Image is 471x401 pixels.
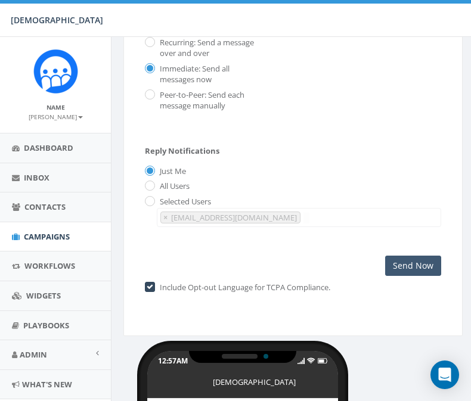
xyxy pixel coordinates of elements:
small: [PERSON_NAME] [29,113,83,121]
label: Include Opt-out Language for TCPA Compliance. [157,282,330,294]
img: Rally_Corp_Icon_1.png [33,49,78,94]
span: Contacts [24,201,66,212]
span: [DEMOGRAPHIC_DATA] [11,14,103,26]
span: Playbooks [23,320,69,331]
span: Campaigns [24,231,70,242]
label: All Users [157,181,190,192]
label: Recurring: Send a message over and over [157,37,258,59]
button: Remove item [161,212,170,223]
input: Send Now [385,256,441,276]
span: Widgets [26,290,61,301]
span: Workflows [24,260,75,271]
div: 12:57AM [158,356,188,366]
div: [DEMOGRAPHIC_DATA] [213,377,272,383]
span: Dashboard [24,142,73,153]
small: Name [47,103,65,111]
span: Admin [20,349,47,360]
li: lbrogdon@cbf.net [160,212,300,224]
label: Immediate: Send all messages now [157,63,258,85]
a: [PERSON_NAME] [29,111,83,122]
span: What's New [22,379,72,390]
span: Inbox [24,172,49,183]
label: Just Me [157,166,186,178]
span: × [163,212,168,223]
label: Peer-to-Peer: Send each message manually [157,89,258,111]
label: Reply Notifications [145,145,219,157]
div: Open Intercom Messenger [430,360,459,389]
label: Selected Users [157,196,211,208]
span: [EMAIL_ADDRESS][DOMAIN_NAME] [170,212,300,223]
